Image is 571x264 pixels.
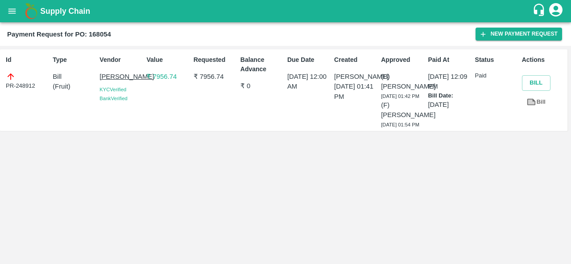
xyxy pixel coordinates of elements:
a: Bill [522,94,550,110]
div: account of current user [548,2,564,20]
p: Bill Date: [428,92,471,100]
p: Value [146,55,190,65]
p: Status [475,55,518,65]
b: Supply Chain [40,7,90,16]
p: Paid [475,72,518,80]
span: [DATE] 01:42 PM [381,93,419,99]
p: Id [6,55,49,65]
span: KYC Verified [99,87,126,92]
span: Bank Verified [99,96,127,101]
div: customer-support [532,3,548,19]
b: Payment Request for PO: 168054 [7,31,111,38]
p: [DATE] 12:09 PM [428,72,471,92]
p: ₹ 0 [240,81,284,91]
img: logo [22,2,40,20]
p: Created [334,55,377,65]
span: [DATE] 01:54 PM [381,122,419,127]
button: open drawer [2,1,22,21]
p: ₹ 7956.74 [194,72,237,81]
p: [PERSON_NAME] [99,72,143,81]
p: Balance Advance [240,55,284,74]
p: Approved [381,55,424,65]
p: [DATE] 12:00 AM [287,72,331,92]
button: Bill [522,75,550,91]
button: New Payment Request [476,28,562,41]
p: Actions [522,55,565,65]
p: [PERSON_NAME] [334,72,377,81]
p: Bill [53,72,96,81]
p: Requested [194,55,237,65]
p: (B) [PERSON_NAME] [381,72,424,92]
p: Type [53,55,96,65]
p: [DATE] 01:41 PM [334,81,377,102]
p: (F) [PERSON_NAME] [381,100,424,120]
p: Vendor [99,55,143,65]
p: Paid At [428,55,471,65]
a: Supply Chain [40,5,532,17]
p: [DATE] [428,100,471,110]
p: ₹ 7956.74 [146,72,190,81]
p: ( Fruit ) [53,81,96,91]
div: PR-248912 [6,72,49,90]
p: Due Date [287,55,331,65]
